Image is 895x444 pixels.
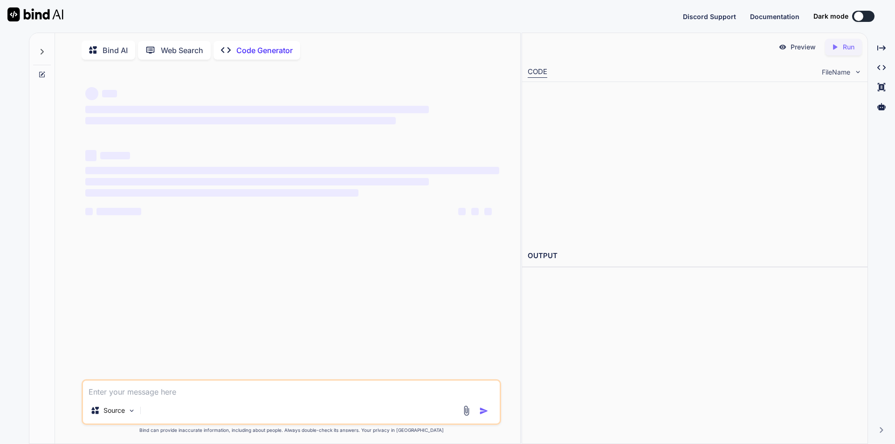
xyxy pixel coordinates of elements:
[85,189,358,197] span: ‌
[854,68,862,76] img: chevron down
[236,45,293,56] p: Code Generator
[471,208,479,215] span: ‌
[85,150,96,161] span: ‌
[85,87,98,100] span: ‌
[461,405,472,416] img: attachment
[102,90,117,97] span: ‌
[85,167,499,174] span: ‌
[100,152,130,159] span: ‌
[103,406,125,415] p: Source
[103,45,128,56] p: Bind AI
[683,12,736,21] button: Discord Support
[778,43,787,51] img: preview
[82,427,501,434] p: Bind can provide inaccurate information, including about people. Always double-check its answers....
[96,208,141,215] span: ‌
[161,45,203,56] p: Web Search
[128,407,136,415] img: Pick Models
[7,7,63,21] img: Bind AI
[85,178,429,185] span: ‌
[750,12,799,21] button: Documentation
[522,245,867,267] h2: OUTPUT
[484,208,492,215] span: ‌
[85,106,429,113] span: ‌
[750,13,799,20] span: Documentation
[791,42,816,52] p: Preview
[85,208,93,215] span: ‌
[528,67,547,78] div: CODE
[458,208,466,215] span: ‌
[813,12,848,21] span: Dark mode
[843,42,854,52] p: Run
[479,406,489,416] img: icon
[85,117,396,124] span: ‌
[683,13,736,20] span: Discord Support
[822,68,850,77] span: FileName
